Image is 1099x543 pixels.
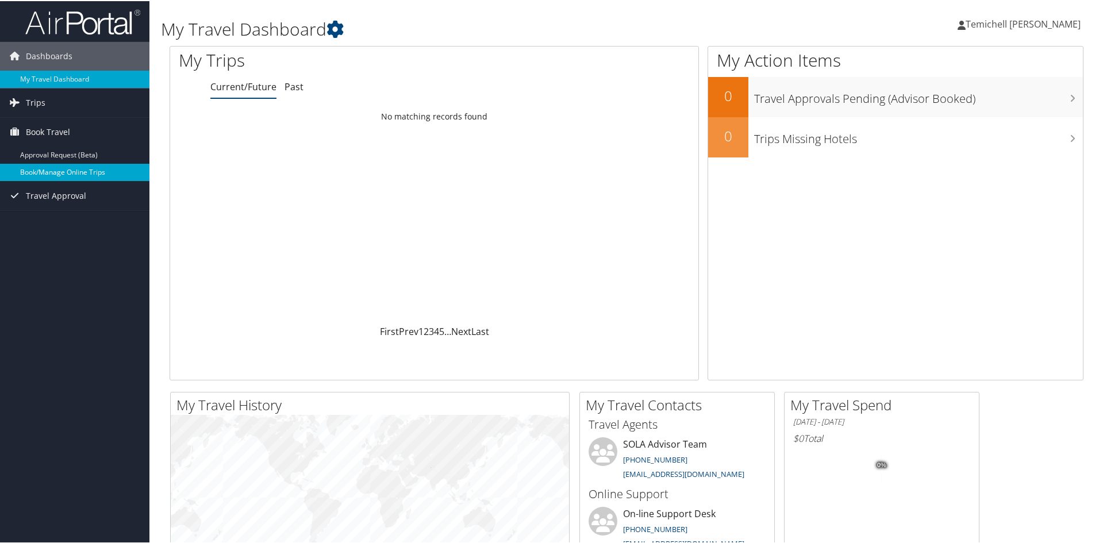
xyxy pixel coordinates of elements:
a: 0Travel Approvals Pending (Advisor Booked) [708,76,1083,116]
a: 2 [424,324,429,337]
a: [EMAIL_ADDRESS][DOMAIN_NAME] [623,468,744,478]
h3: Travel Approvals Pending (Advisor Booked) [754,84,1083,106]
img: airportal-logo.png [25,7,140,34]
h1: My Travel Dashboard [161,16,782,40]
a: 0Trips Missing Hotels [708,116,1083,156]
h6: [DATE] - [DATE] [793,415,970,426]
span: Travel Approval [26,180,86,209]
span: $0 [793,431,804,444]
a: 1 [418,324,424,337]
h3: Trips Missing Hotels [754,124,1083,146]
a: Current/Future [210,79,276,92]
h2: 0 [708,125,748,145]
a: Last [471,324,489,337]
h3: Online Support [589,485,766,501]
a: 5 [439,324,444,337]
a: [PHONE_NUMBER] [623,453,687,464]
h2: My Travel Spend [790,394,979,414]
h1: My Action Items [708,47,1083,71]
tspan: 0% [877,461,886,468]
a: First [380,324,399,337]
h2: My Travel Contacts [586,394,774,414]
span: … [444,324,451,337]
a: Next [451,324,471,337]
h2: My Travel History [176,394,569,414]
a: [PHONE_NUMBER] [623,523,687,533]
a: Prev [399,324,418,337]
td: No matching records found [170,105,698,126]
a: Temichell [PERSON_NAME] [958,6,1092,40]
h3: Travel Agents [589,415,766,432]
span: Book Travel [26,117,70,145]
a: 4 [434,324,439,337]
h6: Total [793,431,970,444]
span: Dashboards [26,41,72,70]
span: Trips [26,87,45,116]
li: SOLA Advisor Team [583,436,771,483]
a: 3 [429,324,434,337]
h1: My Trips [179,47,470,71]
h2: 0 [708,85,748,105]
a: Past [285,79,303,92]
span: Temichell [PERSON_NAME] [966,17,1081,29]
